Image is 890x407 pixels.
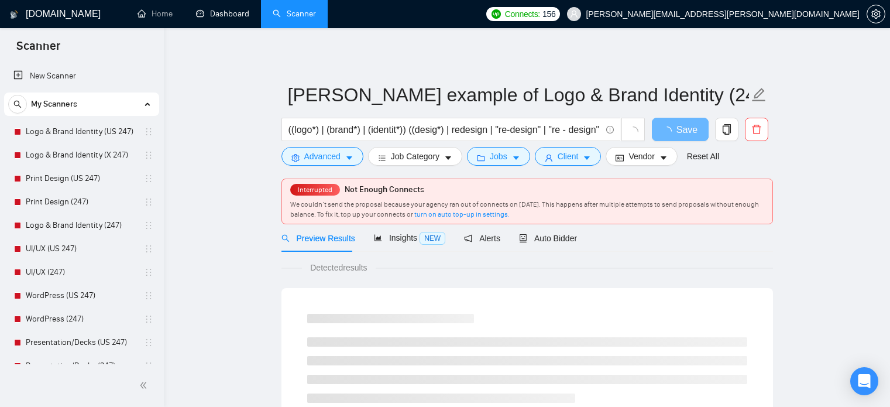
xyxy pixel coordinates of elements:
span: caret-down [345,153,353,162]
span: holder [144,338,153,347]
span: double-left [139,379,151,391]
span: 156 [542,8,555,20]
span: search [9,100,26,108]
a: UI/UX (247) [26,261,137,284]
a: Print Design (US 247) [26,167,137,190]
span: holder [144,127,153,136]
span: robot [519,234,527,242]
span: Interrupted [294,186,336,194]
span: holder [144,221,153,230]
span: Not Enough Connects [345,184,424,194]
div: Open Intercom Messenger [850,367,878,395]
li: New Scanner [4,64,159,88]
span: caret-down [444,153,452,162]
span: info-circle [606,126,614,134]
button: setting [867,5,885,23]
span: holder [144,197,153,207]
span: area-chart [374,234,382,242]
img: logo [10,5,18,24]
span: holder [144,268,153,277]
a: UI/UX (US 247) [26,237,137,261]
a: Logo & Brand Identity (US 247) [26,120,137,143]
span: Client [558,150,579,163]
button: settingAdvancedcaret-down [281,147,363,166]
a: WordPress (US 247) [26,284,137,307]
button: folderJobscaret-down [467,147,530,166]
span: holder [144,314,153,324]
span: NEW [420,232,445,245]
span: Save [676,122,697,137]
span: Connects: [505,8,540,20]
span: Jobs [490,150,507,163]
span: holder [144,361,153,371]
span: Insights [374,233,445,242]
a: Logo & Brand Identity (X 247) [26,143,137,167]
span: Preview Results [281,234,355,243]
span: loading [628,126,638,137]
a: Presentation/Decks (US 247) [26,331,137,354]
span: We couldn’t send the proposal because your agency ran out of connects on [DATE]. This happens aft... [290,200,759,218]
span: Job Category [391,150,439,163]
span: caret-down [512,153,520,162]
span: setting [291,153,300,162]
span: Vendor [628,150,654,163]
span: delete [745,124,768,135]
a: searchScanner [273,9,316,19]
span: holder [144,291,153,300]
span: idcard [616,153,624,162]
button: userClientcaret-down [535,147,602,166]
span: holder [144,244,153,254]
button: barsJob Categorycaret-down [368,147,462,166]
span: user [570,10,578,18]
span: user [545,153,553,162]
button: delete [745,118,768,141]
input: Search Freelance Jobs... [288,122,601,137]
span: search [281,234,290,242]
span: holder [144,151,153,160]
span: caret-down [583,153,591,162]
a: New Scanner [13,64,150,88]
a: WordPress (247) [26,307,137,331]
span: caret-down [659,153,668,162]
a: homeHome [138,9,173,19]
span: Advanced [304,150,341,163]
span: copy [716,124,738,135]
span: Auto Bidder [519,234,577,243]
span: Scanner [7,37,70,62]
a: dashboardDashboard [196,9,249,19]
span: My Scanners [31,93,77,116]
a: setting [867,9,885,19]
span: bars [378,153,386,162]
a: Reset All [687,150,719,163]
a: turn on auto top-up in settings. [414,210,510,218]
span: Detected results [302,261,375,274]
img: upwork-logo.png [492,9,501,19]
a: Presentation/Decks (247) [26,354,137,378]
button: idcardVendorcaret-down [606,147,677,166]
button: copy [715,118,738,141]
span: holder [144,174,153,183]
span: folder [477,153,485,162]
span: edit [751,87,767,102]
span: Alerts [464,234,500,243]
input: Scanner name... [288,80,749,110]
button: Save [652,118,709,141]
a: Print Design (247) [26,190,137,214]
span: loading [662,126,676,136]
button: search [8,95,27,114]
span: notification [464,234,472,242]
a: Logo & Brand Identity (247) [26,214,137,237]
